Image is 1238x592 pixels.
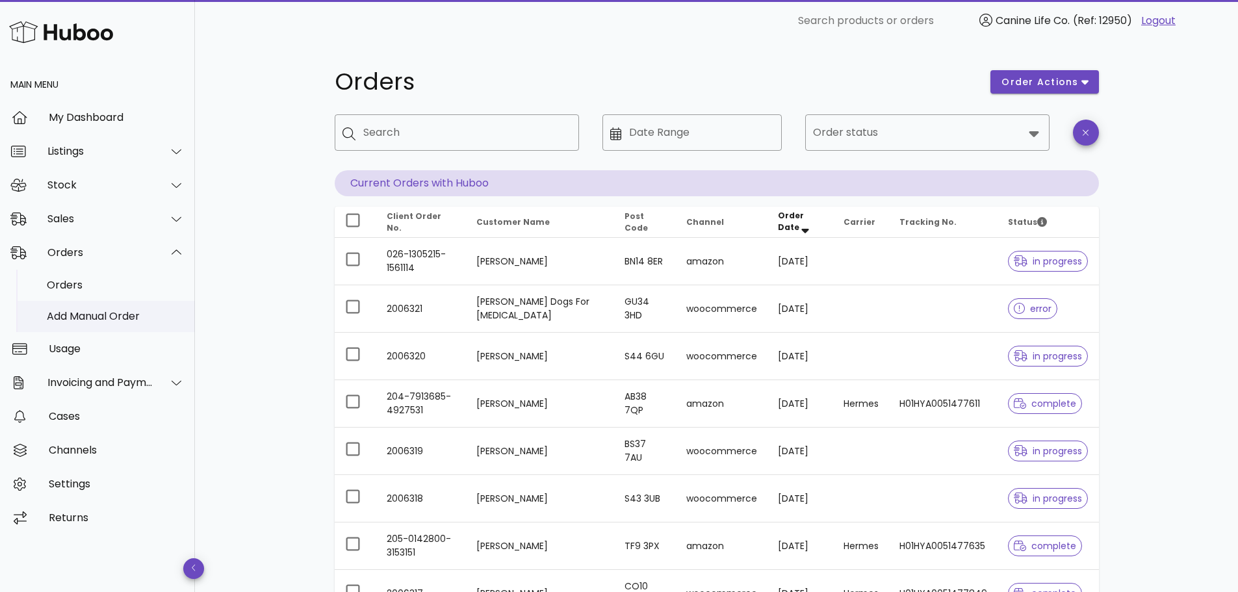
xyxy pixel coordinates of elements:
td: GU34 3HD [614,285,677,333]
div: Listings [47,145,153,157]
td: woocommerce [676,428,767,475]
th: Client Order No. [376,207,466,238]
td: amazon [676,522,767,570]
span: Channel [686,216,724,227]
span: in progress [1014,257,1083,266]
td: [DATE] [767,238,832,285]
span: Post Code [625,211,648,233]
span: Client Order No. [387,211,441,233]
span: complete [1014,541,1077,550]
div: Invoicing and Payments [47,376,153,389]
td: 2006321 [376,285,466,333]
td: [DATE] [767,522,832,570]
td: [PERSON_NAME] [466,333,614,380]
td: woocommerce [676,475,767,522]
span: error [1014,304,1052,313]
span: complete [1014,399,1077,408]
td: [DATE] [767,475,832,522]
p: Current Orders with Huboo [335,170,1099,196]
div: Orders [47,246,153,259]
td: H01HYA0051477611 [889,380,998,428]
span: Canine Life Co. [996,13,1070,28]
td: TF9 3PX [614,522,677,570]
div: Stock [47,179,153,191]
td: amazon [676,380,767,428]
td: [DATE] [767,380,832,428]
td: 205-0142800-3153151 [376,522,466,570]
span: Status [1008,216,1047,227]
th: Channel [676,207,767,238]
td: Hermes [833,522,889,570]
span: Tracking No. [899,216,957,227]
td: [PERSON_NAME] [466,522,614,570]
th: Post Code [614,207,677,238]
td: [PERSON_NAME] Dogs For [MEDICAL_DATA] [466,285,614,333]
div: Usage [49,342,185,355]
div: Channels [49,444,185,456]
div: Order status [805,114,1050,151]
span: (Ref: 12950) [1073,13,1132,28]
img: Huboo Logo [9,18,113,46]
td: [PERSON_NAME] [466,380,614,428]
td: S43 3UB [614,475,677,522]
td: 2006318 [376,475,466,522]
a: Logout [1141,13,1176,29]
span: Order Date [778,210,804,233]
td: BN14 8ER [614,238,677,285]
td: [DATE] [767,333,832,380]
span: in progress [1014,494,1083,503]
div: Orders [47,279,185,291]
td: H01HYA0051477635 [889,522,998,570]
div: Add Manual Order [47,310,185,322]
div: Returns [49,511,185,524]
span: Customer Name [476,216,550,227]
div: Settings [49,478,185,490]
td: [PERSON_NAME] [466,428,614,475]
th: Status [998,207,1099,238]
th: Carrier [833,207,889,238]
td: 026-1305215-1561114 [376,238,466,285]
th: Customer Name [466,207,614,238]
td: S44 6GU [614,333,677,380]
td: [PERSON_NAME] [466,238,614,285]
td: BS37 7AU [614,428,677,475]
th: Order Date: Sorted descending. Activate to remove sorting. [767,207,832,238]
td: 2006319 [376,428,466,475]
div: Sales [47,212,153,225]
td: amazon [676,238,767,285]
td: [PERSON_NAME] [466,475,614,522]
td: [DATE] [767,428,832,475]
td: woocommerce [676,285,767,333]
td: [DATE] [767,285,832,333]
div: My Dashboard [49,111,185,123]
td: 2006320 [376,333,466,380]
span: in progress [1014,446,1083,456]
span: in progress [1014,352,1083,361]
span: Carrier [844,216,875,227]
h1: Orders [335,70,975,94]
button: order actions [990,70,1098,94]
td: AB38 7QP [614,380,677,428]
div: Cases [49,410,185,422]
span: order actions [1001,75,1079,89]
td: woocommerce [676,333,767,380]
th: Tracking No. [889,207,998,238]
td: Hermes [833,380,889,428]
td: 204-7913685-4927531 [376,380,466,428]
